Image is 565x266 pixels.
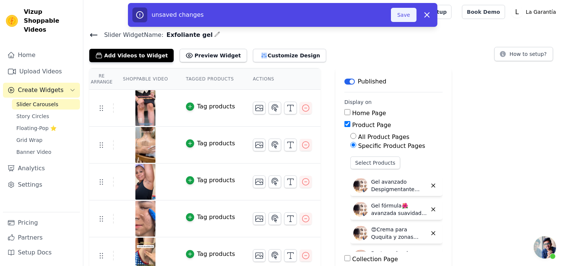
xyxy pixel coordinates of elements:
label: All Product Pages [358,133,410,140]
label: Home Page [352,110,386,117]
p: Gel avanzado Despigmentante ✨zonas oscuras🌸rosadita [371,178,427,193]
div: Tag products [197,176,235,185]
button: Change Thumbnail [253,212,266,225]
img: vizup-images-5d8b.png [135,90,156,126]
label: Product Page [352,121,391,129]
img: vizup-images-33f8.png [135,201,156,237]
th: Tagged Products [177,69,244,90]
button: Preview Widget [180,49,247,62]
a: Floating-Pop ⭐ [12,123,80,133]
legend: Display on [344,98,372,106]
img: Restaurador de panochas🌺 Piel fresca, aspecto renovado😍crema despigmentante [353,250,368,265]
a: Pricing [3,215,80,230]
button: Tag products [186,139,235,148]
button: Tag products [186,176,235,185]
button: Add Videos to Widget [89,49,174,62]
div: Tag products [197,139,235,148]
a: Analytics [3,161,80,176]
span: unsaved changes [152,11,204,18]
p: Published [358,77,386,86]
button: Change Thumbnail [253,102,266,114]
span: Floating-Pop ⭐ [16,124,57,132]
a: Upload Videos [3,64,80,79]
img: 😍Crema para Ququita y zonas oscuras e intimas🌸despigmentante [353,226,368,241]
button: Delete widget [427,179,440,192]
a: Settings [3,177,80,192]
a: Story Circles [12,111,80,121]
span: Create Widgets [18,86,64,95]
div: Tag products [197,250,235,259]
a: Partners [3,230,80,245]
div: Tag products [197,213,235,222]
a: Chat abierto [534,236,556,259]
a: Setup Docs [3,245,80,260]
button: Customize Design [253,49,326,62]
img: Gel avanzado Despigmentante ✨zonas oscuras🌸rosadita [353,178,368,193]
button: Change Thumbnail [253,249,266,262]
span: Story Circles [16,113,49,120]
button: Delete widget [427,251,440,263]
th: Actions [244,69,321,90]
img: Gel fórmula🌺avanzada suavidad😍renovación zonas intimas [353,202,368,217]
th: Shoppable Video [114,69,177,90]
label: Collection Page [352,256,398,263]
button: Tag products [186,213,235,222]
img: vizup-images-e228.png [135,164,156,200]
button: Select Products [350,156,400,169]
p: Gel fórmula🌺avanzada suavidad😍renovación zonas intimas [371,202,427,217]
th: Re Arrange [89,69,114,90]
button: Delete widget [427,227,440,240]
p: Restaurador de panochas🌺 Piel fresca, aspecto renovado😍crema despigmentante [371,250,427,265]
span: Banner Video [16,148,51,156]
button: Change Thumbnail [253,175,266,188]
button: Save [391,8,416,22]
span: Exfoliante gel [164,31,213,39]
span: Grid Wrap [16,136,42,144]
a: Home [3,48,80,63]
span: Slider Carousels [16,101,58,108]
button: Delete widget [427,203,440,216]
button: How to setup? [494,47,553,61]
div: Tag products [197,102,235,111]
a: Grid Wrap [12,135,80,145]
button: Create Widgets [3,83,80,98]
span: Slider Widget Name: [98,31,164,39]
button: Tag products [186,250,235,259]
button: Change Thumbnail [253,139,266,151]
label: Specific Product Pages [358,142,425,149]
img: vizup-images-b7da.png [135,127,156,163]
a: Banner Video [12,147,80,157]
div: Edit Name [214,30,220,40]
a: How to setup? [494,52,553,59]
button: Tag products [186,102,235,111]
p: 😍Crema para Ququita y zonas oscuras e intimas🌸despigmentante [371,226,427,241]
a: Slider Carousels [12,99,80,110]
